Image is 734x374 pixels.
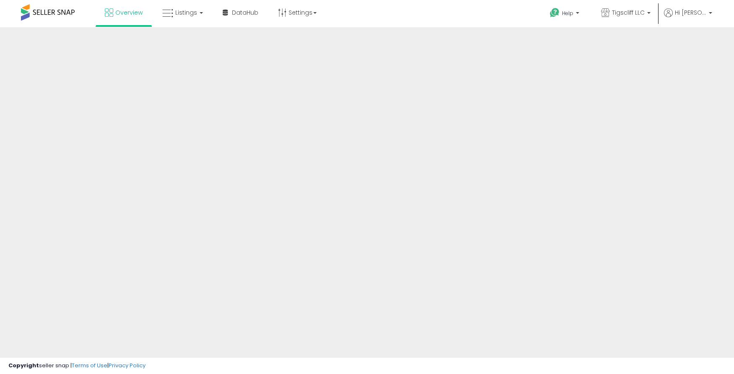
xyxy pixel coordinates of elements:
span: Tigscliff LLC [612,8,645,17]
strong: Copyright [8,361,39,369]
a: Help [543,1,588,27]
a: Hi [PERSON_NAME] [664,8,712,27]
a: Terms of Use [72,361,107,369]
a: Privacy Policy [109,361,146,369]
div: seller snap | | [8,362,146,370]
i: Get Help [549,8,560,18]
span: DataHub [232,8,258,17]
span: Listings [175,8,197,17]
span: Help [562,10,573,17]
span: Overview [115,8,143,17]
span: Hi [PERSON_NAME] [675,8,706,17]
